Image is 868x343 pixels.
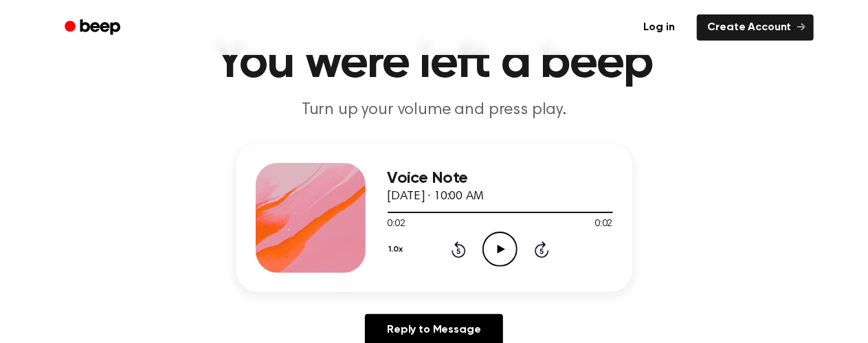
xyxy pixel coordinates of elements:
[388,169,613,188] h3: Voice Note
[170,99,698,122] p: Turn up your volume and press play.
[594,217,612,232] span: 0:02
[697,14,814,41] a: Create Account
[55,14,133,41] a: Beep
[630,12,689,43] a: Log in
[82,38,786,88] h1: You were left a beep
[388,217,405,232] span: 0:02
[388,190,484,203] span: [DATE] · 10:00 AM
[388,238,408,261] button: 1.0x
